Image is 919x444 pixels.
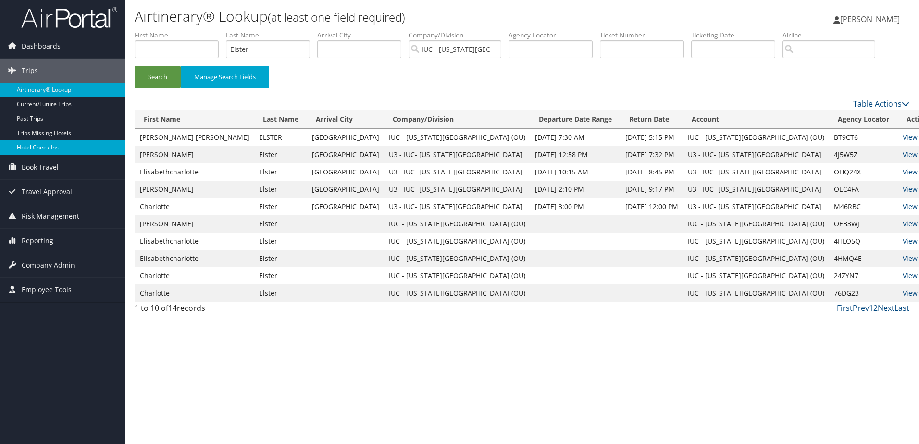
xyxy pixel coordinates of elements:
[181,66,269,88] button: Manage Search Fields
[829,146,898,163] td: 4J5W5Z
[530,129,621,146] td: [DATE] 7:30 AM
[837,303,853,313] a: First
[135,198,254,215] td: Charlotte
[829,267,898,284] td: 24ZYN7
[833,5,909,34] a: [PERSON_NAME]
[903,271,918,280] a: View
[683,250,829,267] td: IUC - [US_STATE][GEOGRAPHIC_DATA] (OU)
[254,250,307,267] td: Elster
[135,146,254,163] td: [PERSON_NAME]
[829,198,898,215] td: M46RBC
[903,150,918,159] a: View
[621,146,683,163] td: [DATE] 7:32 PM
[683,163,829,181] td: U3 - IUC- [US_STATE][GEOGRAPHIC_DATA]
[22,155,59,179] span: Book Travel
[683,233,829,250] td: IUC - [US_STATE][GEOGRAPHIC_DATA] (OU)
[829,215,898,233] td: OEB3WJ
[135,267,254,284] td: Charlotte
[409,30,509,40] label: Company/Division
[903,202,918,211] a: View
[691,30,782,40] label: Ticketing Date
[903,254,918,263] a: View
[829,233,898,250] td: 4HLO5Q
[869,303,873,313] a: 1
[853,303,869,313] a: Prev
[317,30,409,40] label: Arrival City
[384,110,530,129] th: Company/Division
[254,110,307,129] th: Last Name: activate to sort column ascending
[254,198,307,215] td: Elster
[307,110,384,129] th: Arrival City: activate to sort column ascending
[621,198,683,215] td: [DATE] 12:00 PM
[22,59,38,83] span: Trips
[600,30,691,40] label: Ticket Number
[878,303,894,313] a: Next
[135,163,254,181] td: Elisabethcharlotte
[254,146,307,163] td: Elster
[829,110,898,129] th: Agency Locator: activate to sort column ascending
[307,146,384,163] td: [GEOGRAPHIC_DATA]
[135,129,254,146] td: [PERSON_NAME] [PERSON_NAME]
[509,30,600,40] label: Agency Locator
[530,110,621,129] th: Departure Date Range: activate to sort column ascending
[683,284,829,302] td: IUC - [US_STATE][GEOGRAPHIC_DATA] (OU)
[22,34,61,58] span: Dashboards
[853,99,909,109] a: Table Actions
[873,303,878,313] a: 2
[135,181,254,198] td: [PERSON_NAME]
[683,215,829,233] td: IUC - [US_STATE][GEOGRAPHIC_DATA] (OU)
[22,278,72,302] span: Employee Tools
[530,163,621,181] td: [DATE] 10:15 AM
[22,204,79,228] span: Risk Management
[384,215,530,233] td: IUC - [US_STATE][GEOGRAPHIC_DATA] (OU)
[530,181,621,198] td: [DATE] 2:10 PM
[782,30,882,40] label: Airline
[384,250,530,267] td: IUC - [US_STATE][GEOGRAPHIC_DATA] (OU)
[829,284,898,302] td: 76DG23
[683,267,829,284] td: IUC - [US_STATE][GEOGRAPHIC_DATA] (OU)
[135,250,254,267] td: Elisabethcharlotte
[135,110,254,129] th: First Name: activate to sort column ascending
[22,253,75,277] span: Company Admin
[384,129,530,146] td: IUC - [US_STATE][GEOGRAPHIC_DATA] (OU)
[903,288,918,297] a: View
[384,233,530,250] td: IUC - [US_STATE][GEOGRAPHIC_DATA] (OU)
[22,229,53,253] span: Reporting
[226,30,317,40] label: Last Name
[530,146,621,163] td: [DATE] 12:58 PM
[384,163,530,181] td: U3 - IUC- [US_STATE][GEOGRAPHIC_DATA]
[903,133,918,142] a: View
[621,163,683,181] td: [DATE] 8:45 PM
[135,302,318,319] div: 1 to 10 of records
[254,267,307,284] td: Elster
[384,181,530,198] td: U3 - IUC- [US_STATE][GEOGRAPHIC_DATA]
[621,181,683,198] td: [DATE] 9:17 PM
[135,233,254,250] td: Elisabethcharlotte
[254,163,307,181] td: Elster
[903,167,918,176] a: View
[683,129,829,146] td: IUC - [US_STATE][GEOGRAPHIC_DATA] (OU)
[22,180,72,204] span: Travel Approval
[840,14,900,25] span: [PERSON_NAME]
[384,146,530,163] td: U3 - IUC- [US_STATE][GEOGRAPHIC_DATA]
[384,284,530,302] td: IUC - [US_STATE][GEOGRAPHIC_DATA] (OU)
[135,215,254,233] td: [PERSON_NAME]
[307,181,384,198] td: [GEOGRAPHIC_DATA]
[254,181,307,198] td: Elster
[621,110,683,129] th: Return Date: activate to sort column ascending
[135,66,181,88] button: Search
[254,233,307,250] td: Elster
[254,129,307,146] td: ELSTER
[903,236,918,246] a: View
[254,284,307,302] td: Elster
[621,129,683,146] td: [DATE] 5:15 PM
[829,250,898,267] td: 4HMQ4E
[683,181,829,198] td: U3 - IUC- [US_STATE][GEOGRAPHIC_DATA]
[683,110,829,129] th: Account: activate to sort column ascending
[307,163,384,181] td: [GEOGRAPHIC_DATA]
[268,9,405,25] small: (at least one field required)
[307,129,384,146] td: [GEOGRAPHIC_DATA]
[21,6,117,29] img: airportal-logo.png
[307,198,384,215] td: [GEOGRAPHIC_DATA]
[384,267,530,284] td: IUC - [US_STATE][GEOGRAPHIC_DATA] (OU)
